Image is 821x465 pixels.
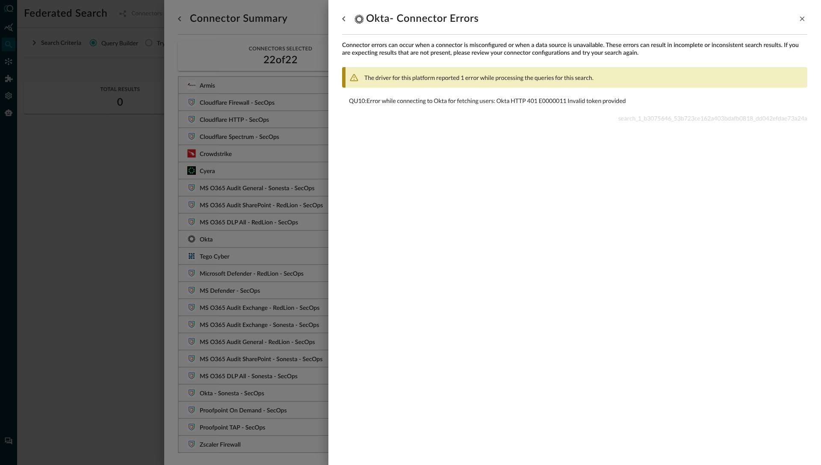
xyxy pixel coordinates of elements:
span: search_1_b3075646_53b723ce162a403bdafb0818_dd042efdae73a24a [618,115,807,122]
button: close-drawer [797,14,807,24]
svg: Okta [354,14,364,24]
button: go back [337,12,351,26]
h1: Okta - Connector Errors [354,12,479,26]
p: The driver for this platform reported 1 error while processing the queries for this search. [364,73,594,82]
span: Connector errors can occur when a connector is misconfigured or when a data source is unavailable... [342,41,807,57]
p: QU10 : Error while connecting to Okta for fetching users: Okta HTTP 401 E0000011 Invalid token pr... [349,96,800,105]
